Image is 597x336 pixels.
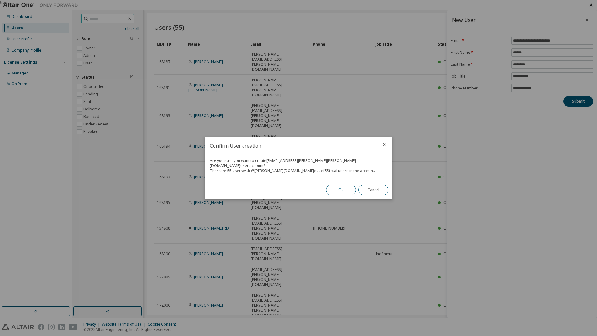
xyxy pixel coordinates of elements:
[210,168,387,173] div: There are 55 users with @ [PERSON_NAME][DOMAIN_NAME] out of 55 total users in the account.
[358,185,388,195] button: Cancel
[326,185,356,195] button: Ok
[382,142,387,147] button: close
[210,158,387,168] div: Are you sure you want to create [EMAIL_ADDRESS][PERSON_NAME][PERSON_NAME][DOMAIN_NAME] user account?
[205,137,377,155] h2: Confirm User creation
